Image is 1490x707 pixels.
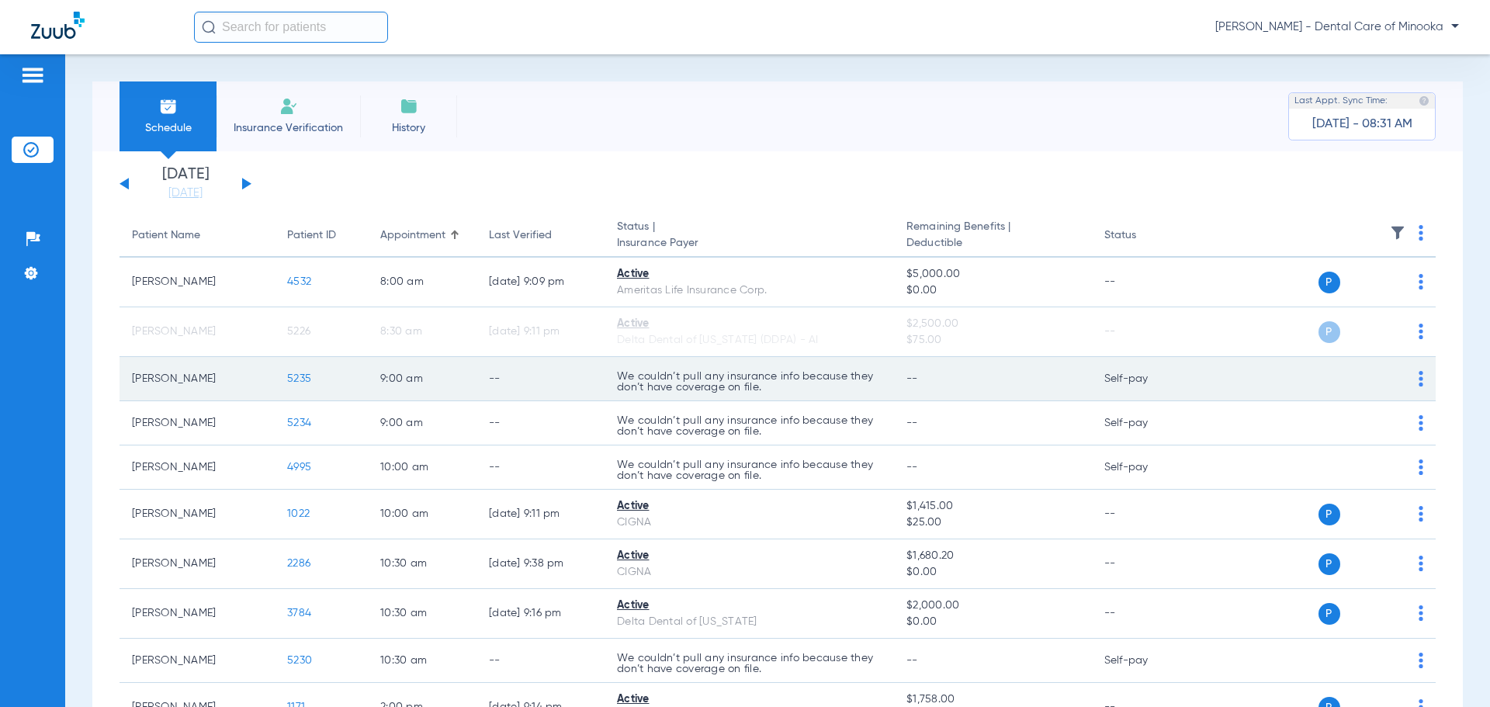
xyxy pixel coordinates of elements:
div: Ameritas Life Insurance Corp. [617,282,882,299]
span: 3784 [287,608,311,619]
div: Delta Dental of [US_STATE] (DDPA) - AI [617,332,882,348]
div: CIGNA [617,515,882,531]
th: Status [1092,214,1197,258]
img: group-dot-blue.svg [1419,324,1423,339]
td: [PERSON_NAME] [120,401,275,445]
span: -- [906,418,918,428]
p: We couldn’t pull any insurance info because they don’t have coverage on file. [617,459,882,481]
img: group-dot-blue.svg [1419,371,1423,386]
span: Insurance Payer [617,235,882,251]
img: Schedule [159,97,178,116]
img: Manual Insurance Verification [279,97,298,116]
span: $2,500.00 [906,316,1079,332]
span: 5235 [287,373,311,384]
td: [PERSON_NAME] [120,539,275,589]
td: -- [476,401,605,445]
span: Insurance Verification [228,120,348,136]
td: -- [476,357,605,401]
span: History [372,120,445,136]
div: Last Verified [489,227,552,244]
div: Patient Name [132,227,262,244]
td: -- [476,445,605,490]
img: last sync help info [1419,95,1429,106]
span: [PERSON_NAME] - Dental Care of Minooka [1215,19,1459,35]
td: [DATE] 9:11 PM [476,490,605,539]
span: -- [906,655,918,666]
span: 5234 [287,418,311,428]
span: P [1318,272,1340,293]
img: group-dot-blue.svg [1419,459,1423,475]
div: Patient Name [132,227,200,244]
th: Remaining Benefits | [894,214,1091,258]
td: [PERSON_NAME] [120,445,275,490]
td: [DATE] 9:38 PM [476,539,605,589]
p: We couldn’t pull any insurance info because they don’t have coverage on file. [617,371,882,393]
td: 10:00 AM [368,445,476,490]
td: [PERSON_NAME] [120,357,275,401]
span: $25.00 [906,515,1079,531]
td: [DATE] 9:16 PM [476,589,605,639]
span: P [1318,603,1340,625]
div: Appointment [380,227,464,244]
td: [PERSON_NAME] [120,307,275,357]
span: 1022 [287,508,310,519]
span: P [1318,321,1340,343]
div: Active [617,598,882,614]
td: [PERSON_NAME] [120,490,275,539]
span: 5226 [287,326,310,337]
span: $0.00 [906,564,1079,581]
img: group-dot-blue.svg [1419,225,1423,241]
td: 10:30 AM [368,539,476,589]
span: -- [906,462,918,473]
td: -- [476,639,605,683]
div: CIGNA [617,564,882,581]
span: $1,415.00 [906,498,1079,515]
img: group-dot-blue.svg [1419,556,1423,571]
td: [PERSON_NAME] [120,589,275,639]
td: Self-pay [1092,639,1197,683]
div: Active [617,548,882,564]
span: Last Appt. Sync Time: [1294,93,1388,109]
td: 10:00 AM [368,490,476,539]
td: [DATE] 9:11 PM [476,307,605,357]
span: $5,000.00 [906,266,1079,282]
div: Patient ID [287,227,355,244]
td: Self-pay [1092,357,1197,401]
th: Status | [605,214,894,258]
div: Last Verified [489,227,592,244]
div: Appointment [380,227,445,244]
div: Active [617,316,882,332]
img: hamburger-icon [20,66,45,85]
span: $0.00 [906,614,1079,630]
span: 4995 [287,462,311,473]
span: Schedule [131,120,205,136]
span: $2,000.00 [906,598,1079,614]
img: group-dot-blue.svg [1419,653,1423,668]
td: 8:30 AM [368,307,476,357]
span: [DATE] - 08:31 AM [1312,116,1412,132]
img: Search Icon [202,20,216,34]
p: We couldn’t pull any insurance info because they don’t have coverage on file. [617,653,882,674]
img: History [400,97,418,116]
p: We couldn’t pull any insurance info because they don’t have coverage on file. [617,415,882,437]
span: P [1318,504,1340,525]
li: [DATE] [139,167,232,201]
td: [PERSON_NAME] [120,639,275,683]
div: Active [617,498,882,515]
td: [PERSON_NAME] [120,258,275,307]
span: 2286 [287,558,310,569]
span: 5230 [287,655,312,666]
td: -- [1092,539,1197,589]
img: group-dot-blue.svg [1419,605,1423,621]
td: 10:30 AM [368,639,476,683]
span: $1,680.20 [906,548,1079,564]
img: group-dot-blue.svg [1419,274,1423,289]
td: 8:00 AM [368,258,476,307]
td: 9:00 AM [368,357,476,401]
input: Search for patients [194,12,388,43]
td: Self-pay [1092,401,1197,445]
span: 4532 [287,276,311,287]
img: Zuub Logo [31,12,85,39]
td: -- [1092,258,1197,307]
span: $0.00 [906,282,1079,299]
